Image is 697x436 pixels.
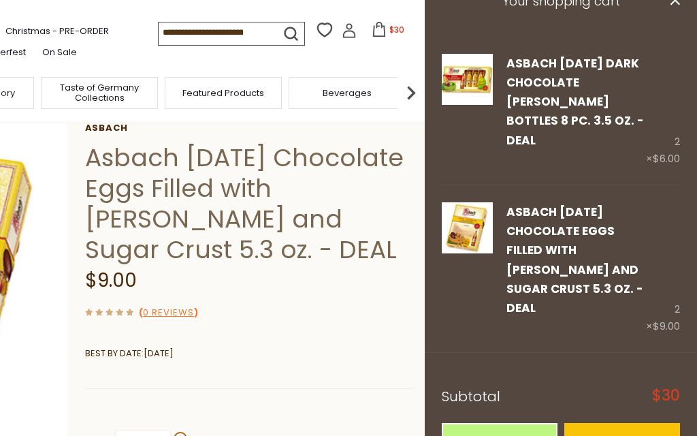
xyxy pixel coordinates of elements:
a: On Sale [42,45,77,60]
span: $9.00 [653,319,680,333]
h1: Asbach [DATE] Chocolate Eggs Filled with [PERSON_NAME] and Sugar Crust 5.3 oz. - DEAL [85,142,415,265]
a: Christmas - PRE-ORDER [5,24,109,39]
span: $30 [652,388,680,403]
a: Asbach [85,123,415,134]
div: 2 × [646,202,680,336]
span: ( ) [139,306,198,319]
button: $30 [359,22,417,42]
img: Asbach Easter Chocolate Eggs Filled with Brandy and Sugar Crust 5.3 oz. - DEAL [442,202,493,253]
span: $9.00 [85,267,137,294]
a: Beverages [323,88,372,98]
span: [DATE] [144,347,174,360]
img: next arrow [398,79,425,106]
a: 0 Reviews [143,306,194,320]
span: $30 [389,24,404,35]
a: Asbach Easter Dark Chocolate Brandy Bottles 8 pc. 3.5 oz. - DEAL [442,54,493,168]
a: Asbach [DATE] Chocolate Eggs Filled with [PERSON_NAME] and Sugar Crust 5.3 oz. - DEAL [506,204,643,317]
a: Asbach [DATE] Dark Chocolate [PERSON_NAME] Bottles 8 pc. 3.5 oz. - DEAL [506,55,644,149]
a: Asbach Easter Chocolate Eggs Filled with Brandy and Sugar Crust 5.3 oz. - DEAL [442,202,493,336]
div: 2 × [646,54,680,168]
img: Asbach Easter Dark Chocolate Brandy Bottles 8 pc. 3.5 oz. - DEAL [442,54,493,105]
span: Subtotal [442,387,500,406]
a: Featured Products [182,88,264,98]
a: Taste of Germany Collections [45,82,154,103]
span: $6.00 [653,151,680,166]
span: BEST BY DATE: [85,347,174,360]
